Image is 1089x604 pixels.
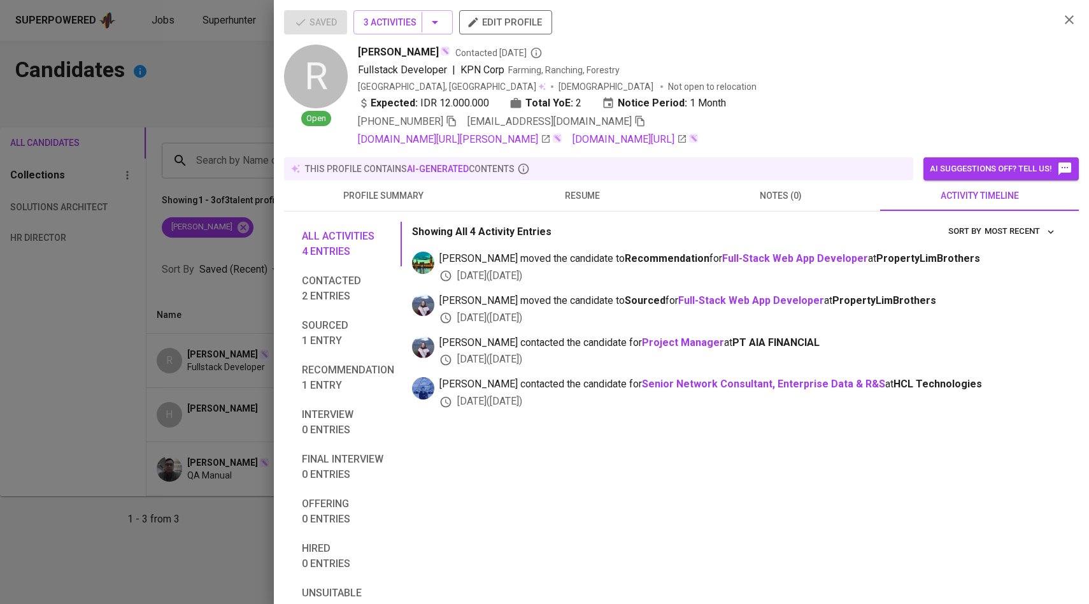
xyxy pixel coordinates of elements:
[508,65,620,75] span: Farming, Ranching, Forestry
[439,377,1058,392] span: [PERSON_NAME] contacted the candidate for at
[302,541,394,572] span: Hired 0 entries
[358,115,443,127] span: [PHONE_NUMBER]
[930,161,1072,176] span: AI suggestions off? Tell us!
[358,45,439,60] span: [PERSON_NAME]
[552,133,562,143] img: magic_wand.svg
[302,229,394,259] span: All activities 4 entries
[302,452,394,482] span: Final interview 0 entries
[439,336,1058,350] span: [PERSON_NAME] contacted the candidate for at
[302,363,394,393] span: Recommendation 1 entry
[412,224,552,240] p: Showing All 4 Activity Entries
[358,132,551,147] a: [DOMAIN_NAME][URL][PERSON_NAME]
[302,273,394,304] span: Contacted 2 entries
[439,352,1058,367] div: [DATE] ( [DATE] )
[602,96,726,111] div: 1 Month
[439,269,1058,284] div: [DATE] ( [DATE] )
[455,47,543,59] span: Contacted [DATE]
[301,113,331,125] span: Open
[302,496,394,527] span: Offering 0 entries
[412,377,434,399] img: aldiron.tahalele@glints.com
[353,10,453,34] button: 3 Activities
[625,252,709,264] b: Recommendation
[642,336,724,349] a: Project Manager
[722,252,868,264] a: Full-Stack Web App Developer
[364,15,443,31] span: 3 Activities
[460,64,504,76] span: KPN Corp
[459,17,552,27] a: edit profile
[302,318,394,349] span: Sourced 1 entry
[439,394,1058,409] div: [DATE] ( [DATE] )
[284,45,348,108] div: R
[439,252,1058,266] span: [PERSON_NAME] moved the candidate to for at
[618,96,687,111] b: Notice Period:
[490,188,674,204] span: resume
[412,252,434,274] img: a5d44b89-0c59-4c54-99d0-a63b29d42bd3.jpg
[439,311,1058,326] div: [DATE] ( [DATE] )
[689,188,872,204] span: notes (0)
[469,14,542,31] span: edit profile
[923,157,1079,180] button: AI suggestions off? Tell us!
[678,294,824,306] a: Full-Stack Web App Developer
[893,378,982,390] span: HCL Technologies
[576,96,581,111] span: 2
[668,80,757,93] p: Not open to relocation
[832,294,936,306] span: PropertyLimBrothers
[559,80,655,93] span: [DEMOGRAPHIC_DATA]
[412,294,434,316] img: christine.raharja@glints.com
[981,222,1058,241] button: sort by
[358,80,546,93] div: [GEOGRAPHIC_DATA], [GEOGRAPHIC_DATA]
[888,188,1071,204] span: activity timeline
[358,64,447,76] span: Fullstack Developer
[452,62,455,78] span: |
[358,96,489,111] div: IDR 12.000.000
[530,47,543,59] svg: By Batam recruiter
[292,188,475,204] span: profile summary
[876,252,980,264] span: PropertyLimBrothers
[985,224,1055,239] span: Most Recent
[439,294,1058,308] span: [PERSON_NAME] moved the candidate to for at
[467,115,632,127] span: [EMAIL_ADDRESS][DOMAIN_NAME]
[573,132,687,147] a: [DOMAIN_NAME][URL]
[459,10,552,34] button: edit profile
[525,96,573,111] b: Total YoE:
[412,336,434,358] img: christine.raharja@glints.com
[688,133,699,143] img: magic_wand.svg
[305,162,515,175] p: this profile contains contents
[302,407,394,438] span: Interview 0 entries
[625,294,665,306] b: Sourced
[440,46,450,56] img: magic_wand.svg
[948,226,981,236] span: sort by
[371,96,418,111] b: Expected:
[642,378,885,390] a: Senior Network Consultant, Enterprise Data & R&S
[732,336,820,349] span: PT AIA FINANCIAL
[407,164,469,174] span: AI-generated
